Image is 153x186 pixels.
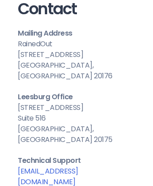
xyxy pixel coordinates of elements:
div: [GEOGRAPHIC_DATA], [GEOGRAPHIC_DATA] 20176 [18,60,135,81]
b: Leesburg Office [18,92,73,102]
div: [GEOGRAPHIC_DATA], [GEOGRAPHIC_DATA] 20175 [18,124,135,145]
div: Suite 516 [18,113,135,124]
div: [STREET_ADDRESS] [18,49,135,60]
div: [STREET_ADDRESS] [18,102,135,113]
b: Mailing Address [18,28,72,38]
div: RainedOut [18,39,135,49]
b: Technical Support [18,155,81,166]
